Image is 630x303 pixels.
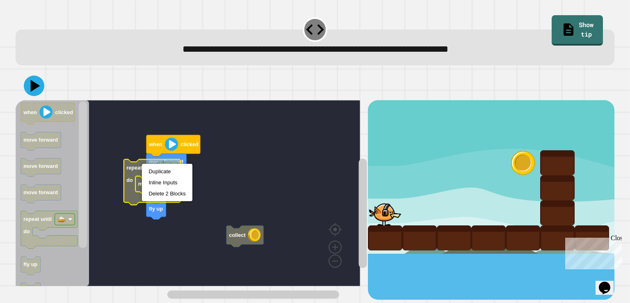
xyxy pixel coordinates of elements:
div: Blockly Workspace [16,100,367,300]
div: Delete 2 Blocks [148,191,185,197]
iframe: chat widget [562,234,622,269]
text: clicked [55,109,73,115]
text: repeat until [24,216,52,222]
text: repeat until [127,165,155,171]
text: move forward [24,189,58,195]
text: move forward [149,158,184,165]
text: move forward [24,163,58,169]
div: Chat with us now!Close [3,3,57,52]
text: do [24,228,30,234]
text: move forward [138,181,173,187]
text: clicked [181,141,199,147]
text: move forward [24,137,58,143]
div: Duplicate [148,168,185,174]
text: do [127,177,133,183]
text: fly up [24,261,38,267]
text: when [149,141,163,147]
text: when [23,109,37,115]
div: Inline Inputs [148,179,185,186]
a: Show tip [552,15,603,46]
text: fly up [149,206,163,212]
iframe: chat widget [596,270,622,295]
text: collect [229,232,246,238]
